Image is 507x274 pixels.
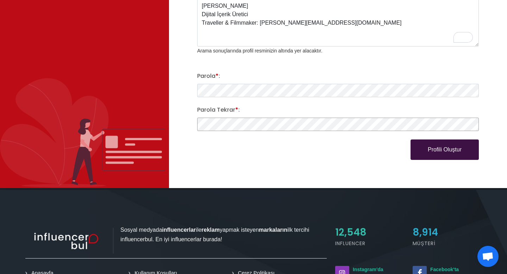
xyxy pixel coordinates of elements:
[430,267,459,272] strong: Facebook'ta
[477,246,499,267] div: Açık sohbet
[259,227,287,233] strong: markaların
[353,267,383,272] strong: Instagram'da
[335,225,367,239] span: 12,548
[197,48,323,54] small: Arama sonuçlarında profil resminizin altında yer alacaktır.
[162,227,196,233] strong: influencerlar
[201,227,220,233] strong: reklam
[25,225,327,244] p: Sosyal medyada ile yapmak isteyen ilk tercihi influencerbul. En iyi influencerlar burada!
[25,228,113,254] img: influencer_light.png
[411,139,479,160] button: Profili Oluştur
[413,240,482,247] h5: Müşteri
[413,225,438,239] span: 8,914
[197,106,240,114] label: Parola Tekrar :
[335,240,404,247] h5: Influencer
[197,72,220,80] label: Parola :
